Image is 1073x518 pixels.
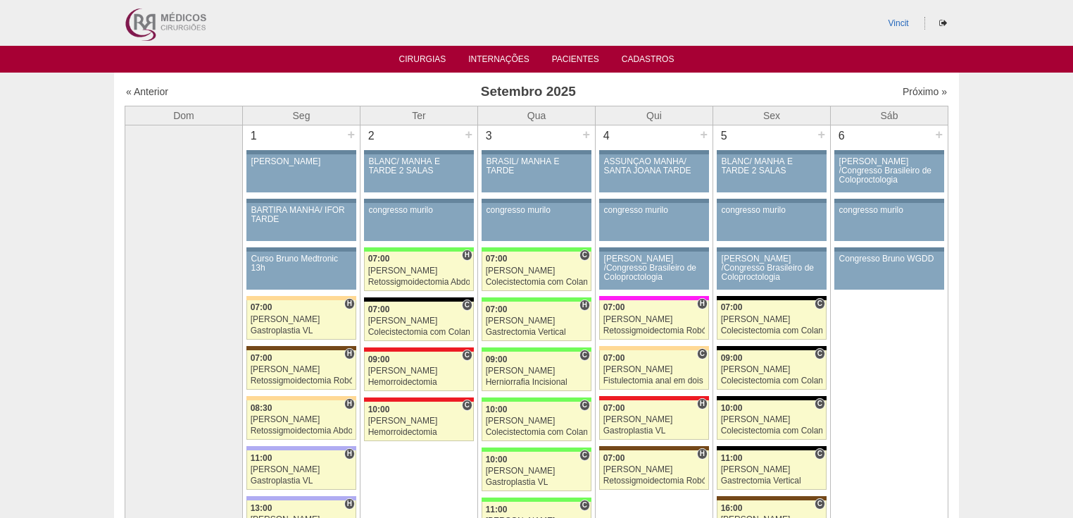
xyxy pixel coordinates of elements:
[717,400,827,440] a: C 10:00 [PERSON_NAME] Colecistectomia com Colangiografia VL
[599,350,709,390] a: C 07:00 [PERSON_NAME] Fistulectomia anal em dois tempos
[482,199,591,203] div: Key: Aviso
[815,448,825,460] span: Consultório
[246,199,356,203] div: Key: Aviso
[462,400,472,411] span: Consultório
[486,505,508,514] span: 11:00
[125,106,243,125] th: Dom
[903,86,947,97] a: Próximo »
[599,450,709,490] a: H 07:00 [PERSON_NAME] Retossigmoidectomia Robótica
[722,254,822,283] div: [PERSON_NAME] /Congresso Brasileiro de Coloproctologia
[604,254,705,283] div: [PERSON_NAME] /Congresso Brasileiro de Coloproctologia
[486,254,508,264] span: 07:00
[721,453,743,463] span: 11:00
[599,300,709,340] a: H 07:00 [PERSON_NAME] Retossigmoidectomia Robótica
[839,254,940,264] div: Congresso Bruno WGDD
[721,465,823,474] div: [PERSON_NAME]
[579,450,590,461] span: Consultório
[722,206,822,215] div: congresso murilo
[364,352,474,391] a: C 09:00 [PERSON_NAME] Hemorroidectomia
[251,254,352,273] div: Curso Bruno Medtronic 13h
[486,316,588,326] div: [PERSON_NAME]
[717,150,827,154] div: Key: Aviso
[243,125,265,147] div: 1
[599,199,709,203] div: Key: Aviso
[579,400,590,411] span: Consultório
[251,426,353,436] div: Retossigmoidectomia Abdominal VL
[251,302,272,312] span: 07:00
[251,365,353,374] div: [PERSON_NAME]
[603,426,705,436] div: Gastroplastia VL
[251,453,272,463] span: 11:00
[251,415,353,424] div: [PERSON_NAME]
[486,278,588,287] div: Colecistectomia com Colangiografia VL
[345,125,357,144] div: +
[622,54,674,68] a: Cadastros
[717,346,827,350] div: Key: Blanc
[697,448,708,460] span: Hospital
[344,298,355,309] span: Hospital
[368,316,470,326] div: [PERSON_NAME]
[323,82,734,102] h3: Setembro 2025
[599,154,709,192] a: ASSUNÇÃO MANHÃ/ SANTA JOANA TARDE
[487,206,587,215] div: congresso murilo
[697,398,708,409] span: Hospital
[939,19,947,27] i: Sair
[721,503,743,513] span: 16:00
[486,378,588,387] div: Herniorrafia Incisional
[482,154,591,192] a: BRASIL/ MANHÃ E TARDE
[717,350,827,390] a: C 09:00 [PERSON_NAME] Colecistectomia com Colangiografia VL
[486,455,508,464] span: 10:00
[368,378,470,387] div: Hemorroidectomia
[713,106,831,125] th: Sex
[721,426,823,436] div: Colecistectomia com Colangiografia VL
[603,476,705,486] div: Retossigmoidectomia Robótica
[717,446,827,450] div: Key: Blanc
[360,125,382,147] div: 2
[462,300,472,311] span: Consultório
[246,150,356,154] div: Key: Aviso
[368,366,470,376] div: [PERSON_NAME]
[603,465,705,474] div: [PERSON_NAME]
[834,252,944,290] a: Congresso Bruno WGDD
[246,450,356,490] a: H 11:00 [PERSON_NAME] Gastroplastia VL
[831,106,948,125] th: Sáb
[368,354,390,364] span: 09:00
[599,247,709,252] div: Key: Aviso
[487,157,587,175] div: BRASIL/ MANHÃ E TARDE
[482,452,591,491] a: C 10:00 [PERSON_NAME] Gastroplastia VL
[251,376,353,386] div: Retossigmoidectomia Robótica
[251,503,272,513] span: 13:00
[552,54,599,68] a: Pacientes
[251,403,272,413] span: 08:30
[482,402,591,441] a: C 10:00 [PERSON_NAME] Colecistectomia com Colangiografia VL
[364,347,474,352] div: Key: Assunção
[603,376,705,386] div: Fistulectomia anal em dois tempos
[251,157,352,166] div: [PERSON_NAME]
[478,106,596,125] th: Qua
[246,346,356,350] div: Key: Santa Joana
[482,397,591,402] div: Key: Brasil
[596,106,713,125] th: Qui
[721,403,743,413] span: 10:00
[482,347,591,352] div: Key: Brasil
[368,304,390,314] span: 07:00
[486,328,588,337] div: Gastrectomia Vertical
[364,247,474,252] div: Key: Brasil
[478,125,500,147] div: 3
[399,54,446,68] a: Cirurgias
[717,252,827,290] a: [PERSON_NAME] /Congresso Brasileiro de Coloproctologia
[599,252,709,290] a: [PERSON_NAME] /Congresso Brasileiro de Coloproctologia
[717,496,827,500] div: Key: Santa Joana
[463,125,475,144] div: +
[839,157,940,185] div: [PERSON_NAME] /Congresso Brasileiro de Coloproctologia
[697,298,708,309] span: Hospital
[815,348,825,359] span: Consultório
[246,154,356,192] a: [PERSON_NAME]
[246,252,356,290] a: Curso Bruno Medtronic 13h
[344,498,355,510] span: Hospital
[599,400,709,440] a: H 07:00 [PERSON_NAME] Gastroplastia VL
[596,125,617,147] div: 4
[246,400,356,440] a: H 08:30 [PERSON_NAME] Retossigmoidectomia Abdominal VL
[697,348,708,359] span: Consultório
[604,206,705,215] div: congresso murilo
